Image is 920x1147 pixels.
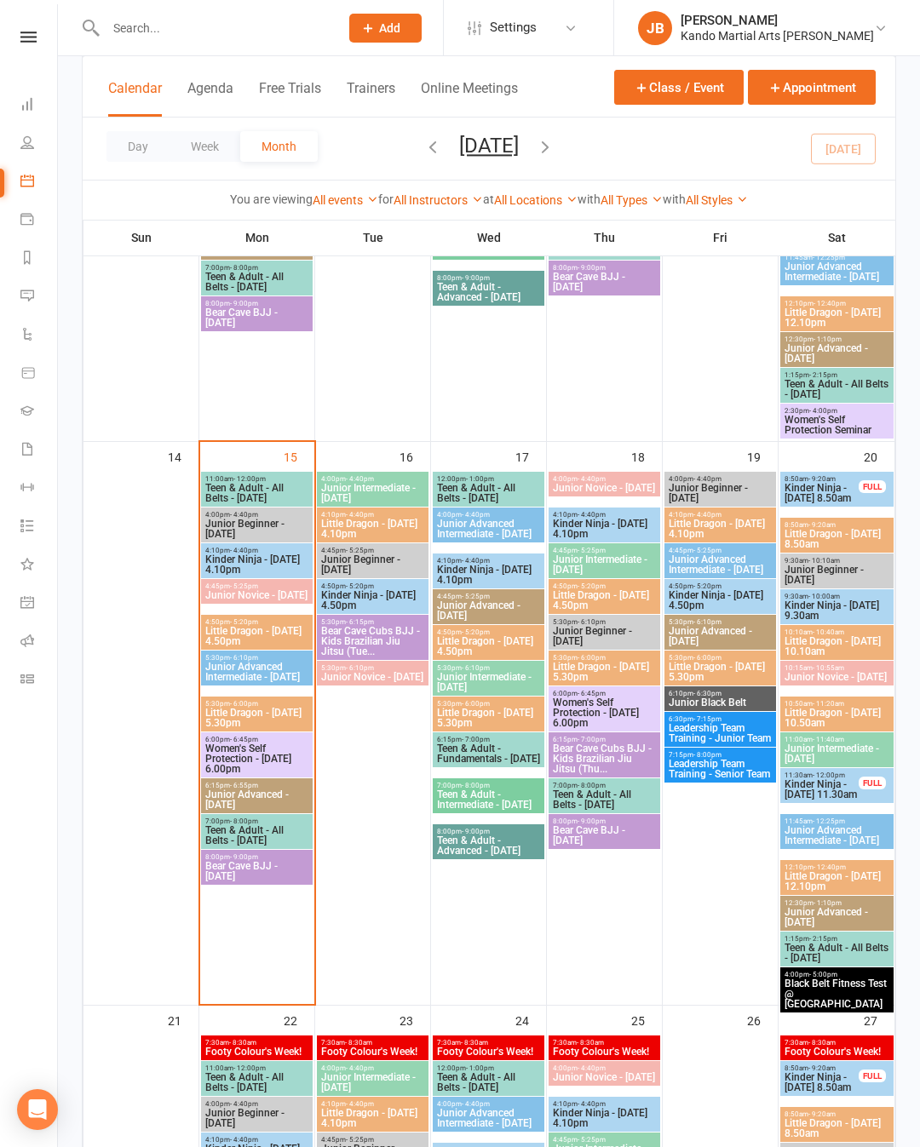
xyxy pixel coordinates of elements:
span: 10:15am [784,664,890,672]
span: - 12:25pm [813,817,845,825]
div: 20 [864,442,894,470]
span: 12:30pm [784,899,890,907]
strong: for [378,192,394,206]
button: Appointment [748,70,876,105]
span: Teen & Adult - Advanced - [DATE] [436,282,541,302]
span: 10:10am [784,628,890,636]
th: Wed [431,220,547,255]
span: Little Dragon - [DATE] 8.50am [784,529,890,549]
a: All Instructors [394,193,483,207]
button: Free Trials [259,80,321,117]
span: Junior Advanced Intermediate - [DATE] [436,519,541,539]
span: 9:30am [784,557,890,565]
a: All Locations [494,193,578,207]
th: Mon [199,220,315,255]
span: Kinder Ninja - [DATE] 4.50pm [320,590,425,611]
span: - 8:00pm [230,817,258,825]
span: - 10:10am [808,557,840,565]
span: Junior Novice - [DATE] [320,672,425,682]
span: Footy Colour's Week! [204,1047,309,1057]
span: Junior Advanced - [DATE] [436,600,541,621]
span: - 6:00pm [230,700,258,708]
span: 4:50pm [668,582,773,590]
a: Product Sales [20,355,59,393]
span: - 5:25pm [693,547,722,554]
a: People [20,125,59,163]
span: 11:45am [784,254,890,261]
a: Calendar [20,163,59,202]
span: 4:50pm [436,628,541,636]
span: - 10:00am [808,593,840,600]
span: - 2:15pm [809,935,837,943]
div: JB [638,11,672,45]
span: 5:30pm [204,654,309,662]
span: - 12:00pm [813,771,845,779]
span: - 8:30am [229,1039,256,1047]
span: 7:15pm [668,751,773,759]
div: 15 [284,442,314,470]
span: Junior Beginner - [DATE] [552,626,657,646]
a: All Styles [686,193,748,207]
span: Bear Cave BJJ - [DATE] [204,307,309,328]
span: 11:00am [204,475,309,483]
span: 4:10pm [436,557,541,565]
span: Junior Intermediate - [DATE] [552,554,657,575]
button: [DATE] [459,134,519,158]
span: - 8:30am [345,1039,372,1047]
div: 22 [284,1006,314,1034]
strong: You are viewing [230,192,313,206]
span: 4:50pm [320,582,425,590]
span: - 6:10pm [230,654,258,662]
span: 8:00pm [552,817,657,825]
span: - 12:25pm [813,254,845,261]
span: Junior Black Belt [668,697,773,708]
span: Junior Advanced Intermediate - [DATE] [784,825,890,846]
div: FULL [859,480,886,493]
span: - 2:15pm [809,371,837,379]
span: 9:30am [784,593,890,600]
span: - 6:10pm [578,618,606,626]
span: - 6:00pm [578,654,606,662]
span: 4:50pm [204,618,309,626]
span: Teen & Adult - All Belts - [DATE] [436,1072,541,1093]
span: - 1:00pm [466,1064,494,1072]
span: Footy Colour's Week! [436,1047,541,1057]
span: 5:30pm [552,618,657,626]
span: - 1:10pm [814,335,842,343]
span: Junior Advanced Intermediate - [DATE] [668,554,773,575]
span: 4:00pm [436,511,541,519]
span: - 10:55am [813,664,844,672]
span: 8:50am [784,475,860,483]
span: - 12:00pm [233,1064,266,1072]
span: - 5:25pm [578,547,606,554]
span: Teen & Adult - All Belts - [DATE] [204,272,309,292]
span: 4:10pm [320,511,425,519]
span: 7:30am [552,1039,657,1047]
span: Junior Novice - [DATE] [204,590,309,600]
span: Junior Beginner - [DATE] [668,483,773,503]
span: - 8:30am [808,1039,836,1047]
span: 4:10pm [552,511,657,519]
span: Little Dragon - [DATE] 5.30pm [204,708,309,728]
span: Bear Cave BJJ - [DATE] [552,825,657,846]
span: 4:00pm [552,1064,657,1072]
span: Little Dragon - [DATE] 5.30pm [436,708,541,728]
div: FULL [859,1070,886,1082]
span: - 8:30am [461,1039,488,1047]
span: - 12:00pm [233,475,266,483]
span: Junior Advanced - [DATE] [784,907,890,927]
span: - 9:00pm [578,264,606,272]
span: 4:00pm [668,475,773,483]
span: 4:45pm [204,582,309,590]
span: 2:30pm [784,407,890,415]
span: Footy Colour's Week! [784,1047,890,1057]
span: - 6:15pm [346,618,374,626]
span: 8:00pm [204,300,309,307]
span: - 11:20am [813,700,844,708]
span: - 1:00pm [466,475,494,483]
span: - 5:20pm [346,582,374,590]
span: - 8:00pm [693,751,722,759]
span: Junior Intermediate - [DATE] [320,1072,425,1093]
span: 5:30pm [668,654,773,662]
span: - 5:20pm [462,628,490,636]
